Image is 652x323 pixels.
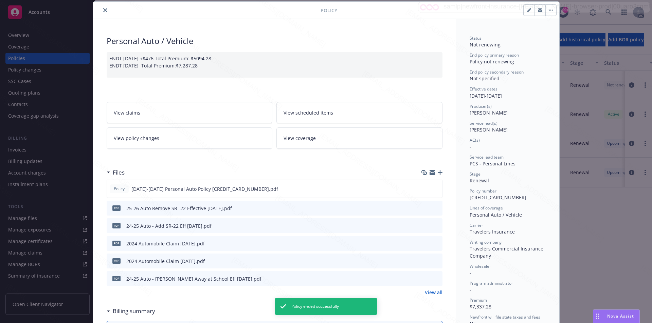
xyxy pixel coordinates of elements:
span: Travelers Insurance [470,228,515,235]
span: Effective dates [470,86,497,92]
a: View all [425,289,442,296]
div: 2024 Automobile Claim [DATE].pdf [126,258,205,265]
div: Drag to move [593,310,602,323]
button: download file [423,240,428,247]
span: Policy ended successfully [291,303,339,309]
a: View scheduled items [276,102,442,123]
span: Premium [470,297,487,303]
span: pdf [112,241,121,246]
span: pdf [112,223,121,228]
span: Newfront will file state taxes and fees [470,314,540,320]
div: 2024 Automobile Claim [DATE].pdf [126,240,205,247]
a: View policy changes [107,127,273,149]
span: Producer(s) [470,103,492,109]
span: [DATE]-[DATE] Personal Auto Policy [CREDIT_CARD_NUMBER].pdf [131,185,278,193]
button: preview file [434,275,440,282]
button: preview file [434,205,440,212]
div: [DATE] - [DATE] [470,86,546,99]
span: $7,337.28 [470,303,491,310]
div: Files [107,168,125,177]
span: View scheduled items [284,109,333,116]
div: ENDT [DATE] +$476 Total Premium: $5094.28 ENDT [DATE] Total Premium:$7,287.28 [107,52,442,78]
span: Nova Assist [607,313,634,319]
button: download file [423,205,428,212]
div: Billing summary [107,307,155,316]
button: preview file [433,185,439,193]
span: Carrier [470,222,483,228]
button: preview file [434,222,440,229]
span: Status [470,35,482,41]
span: Writing company [470,239,502,245]
span: Stage [470,171,481,177]
span: Not renewing [470,41,501,48]
span: Travelers Commercial Insurance Company [470,245,545,259]
span: Not specified [470,75,500,82]
span: View coverage [284,135,316,142]
span: pdf [112,258,121,263]
button: preview file [434,240,440,247]
span: View claims [114,109,140,116]
button: Nova Assist [593,309,640,323]
span: Service lead(s) [470,120,497,126]
span: - [470,286,471,293]
button: close [101,6,109,14]
span: - [470,143,471,150]
h3: Billing summary [113,307,155,316]
div: Personal Auto / Vehicle [107,35,442,47]
button: preview file [434,258,440,265]
span: Policy not renewing [470,58,514,65]
span: [CREDIT_CARD_NUMBER] [470,194,526,201]
div: 24-25 Auto - [PERSON_NAME] Away at School Eff [DATE].pdf [126,275,261,282]
span: End policy secondary reason [470,69,524,75]
span: Personal Auto / Vehicle [470,211,522,218]
span: Policy [321,7,337,14]
span: PCS - Personal Lines [470,160,515,167]
div: 24-25 Auto - Add SR-22 Eff [DATE].pdf [126,222,212,229]
button: download file [422,185,428,193]
span: pdf [112,205,121,210]
span: Policy number [470,188,496,194]
span: End policy primary reason [470,52,519,58]
button: download file [423,258,428,265]
a: View coverage [276,127,442,149]
span: Renewal [470,177,489,184]
span: [PERSON_NAME] [470,126,508,133]
span: View policy changes [114,135,159,142]
span: Policy [112,186,126,192]
span: Service lead team [470,154,504,160]
span: - [470,269,471,276]
button: download file [423,275,428,282]
button: download file [423,222,428,229]
div: 25-26 Auto Remove SR -22 Effective [DATE].pdf [126,205,232,212]
span: AC(s) [470,137,480,143]
a: View claims [107,102,273,123]
span: Program administrator [470,280,513,286]
span: [PERSON_NAME] [470,109,508,116]
span: Lines of coverage [470,205,503,211]
span: pdf [112,276,121,281]
h3: Files [113,168,125,177]
span: Wholesaler [470,263,491,269]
